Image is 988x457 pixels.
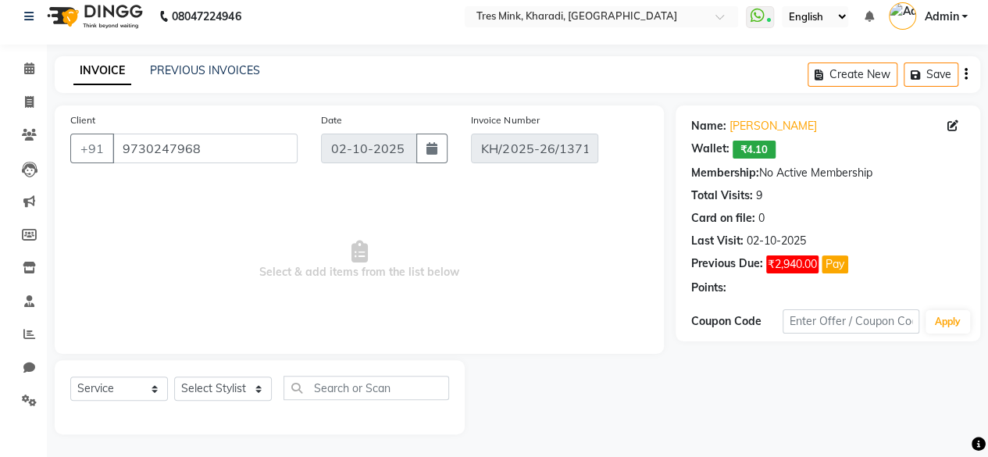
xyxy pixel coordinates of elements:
div: 0 [758,210,765,227]
div: Wallet: [691,141,729,159]
button: Apply [926,310,970,334]
input: Enter Offer / Coupon Code [783,309,919,334]
a: INVOICE [73,57,131,85]
button: Pay [822,255,848,273]
div: Coupon Code [691,313,783,330]
div: Last Visit: [691,233,744,249]
label: Client [70,113,95,127]
div: 9 [756,187,762,204]
div: 02-10-2025 [747,233,806,249]
div: Points: [691,280,726,296]
span: Select & add items from the list below [70,182,648,338]
a: [PERSON_NAME] [729,118,817,134]
label: Invoice Number [471,113,539,127]
button: +91 [70,134,114,163]
input: Search by Name/Mobile/Email/Code [112,134,298,163]
div: Previous Due: [691,255,763,273]
div: Name: [691,118,726,134]
img: Admin [889,2,916,30]
span: ₹4.10 [733,141,776,159]
button: Save [904,62,958,87]
div: Membership: [691,165,759,181]
span: Admin [924,9,958,25]
input: Search or Scan [284,376,449,400]
div: Total Visits: [691,187,753,204]
a: PREVIOUS INVOICES [150,63,260,77]
span: ₹2,940.00 [766,255,819,273]
div: No Active Membership [691,165,965,181]
div: Card on file: [691,210,755,227]
label: Date [321,113,342,127]
button: Create New [808,62,897,87]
